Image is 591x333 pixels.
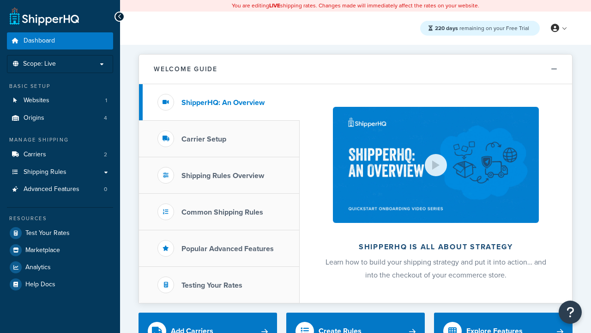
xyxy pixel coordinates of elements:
[25,229,70,237] span: Test Your Rates
[25,281,55,289] span: Help Docs
[181,208,263,216] h3: Common Shipping Rules
[25,247,60,254] span: Marketplace
[181,245,274,253] h3: Popular Advanced Features
[24,114,44,122] span: Origins
[435,24,458,32] strong: 220 days
[7,276,113,293] a: Help Docs
[181,99,265,107] h3: ShipperHQ: An Overview
[139,55,572,84] button: Welcome Guide
[269,1,280,10] b: LIVE
[7,110,113,127] a: Origins4
[24,151,46,159] span: Carriers
[181,135,226,143] h3: Carrier Setup
[7,215,113,222] div: Resources
[7,110,113,127] li: Origins
[24,97,49,105] span: Websites
[7,225,113,241] a: Test Your Rates
[24,185,79,193] span: Advanced Features
[25,264,51,271] span: Analytics
[7,181,113,198] li: Advanced Features
[23,60,56,68] span: Scope: Live
[24,37,55,45] span: Dashboard
[7,146,113,163] li: Carriers
[7,164,113,181] a: Shipping Rules
[324,243,548,251] h2: ShipperHQ is all about strategy
[7,82,113,90] div: Basic Setup
[181,281,242,290] h3: Testing Your Rates
[24,168,66,176] span: Shipping Rules
[181,172,264,180] h3: Shipping Rules Overview
[7,259,113,276] a: Analytics
[7,32,113,49] a: Dashboard
[104,151,107,159] span: 2
[559,301,582,324] button: Open Resource Center
[7,181,113,198] a: Advanced Features0
[7,242,113,259] a: Marketplace
[7,92,113,109] li: Websites
[333,107,539,223] img: ShipperHQ is all about strategy
[105,97,107,105] span: 1
[435,24,529,32] span: remaining on your Free Trial
[154,66,217,73] h2: Welcome Guide
[7,92,113,109] a: Websites1
[104,185,107,193] span: 0
[326,257,546,280] span: Learn how to build your shipping strategy and put it into action… and into the checkout of your e...
[7,136,113,144] div: Manage Shipping
[7,146,113,163] a: Carriers2
[104,114,107,122] span: 4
